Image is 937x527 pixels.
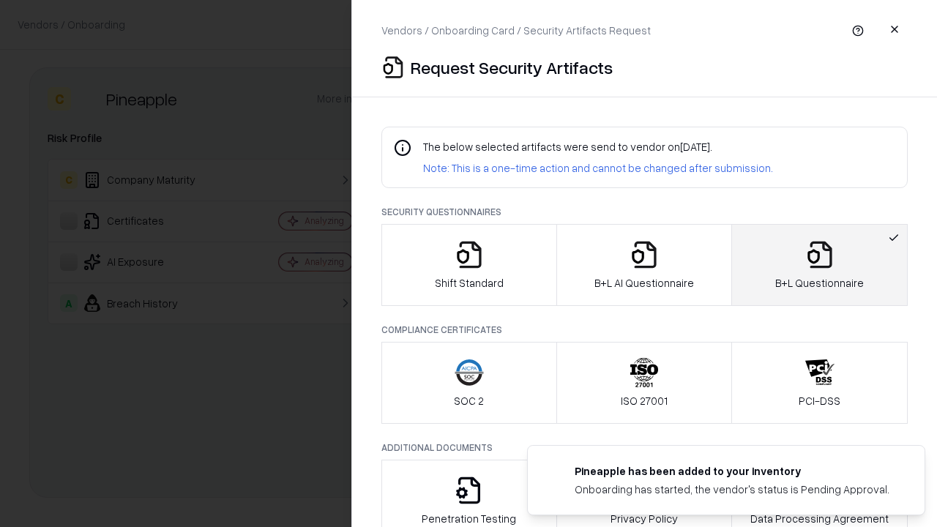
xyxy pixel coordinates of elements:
div: Pineapple has been added to your inventory [575,463,889,479]
p: ISO 27001 [621,393,668,408]
p: Additional Documents [381,441,908,454]
button: PCI-DSS [731,342,908,424]
button: SOC 2 [381,342,557,424]
p: B+L Questionnaire [775,275,864,291]
p: Penetration Testing [422,511,516,526]
button: B+L Questionnaire [731,224,908,306]
p: Request Security Artifacts [411,56,613,79]
button: ISO 27001 [556,342,733,424]
p: PCI-DSS [799,393,840,408]
div: Onboarding has started, the vendor's status is Pending Approval. [575,482,889,497]
p: Security Questionnaires [381,206,908,218]
p: Note: This is a one-time action and cannot be changed after submission. [423,160,773,176]
button: Shift Standard [381,224,557,306]
img: pineappleenergy.com [545,463,563,481]
p: Compliance Certificates [381,324,908,336]
p: Vendors / Onboarding Card / Security Artifacts Request [381,23,651,38]
p: B+L AI Questionnaire [594,275,694,291]
p: Data Processing Agreement [750,511,889,526]
p: Shift Standard [435,275,504,291]
p: SOC 2 [454,393,484,408]
p: Privacy Policy [611,511,678,526]
button: B+L AI Questionnaire [556,224,733,306]
p: The below selected artifacts were send to vendor on [DATE] . [423,139,773,154]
